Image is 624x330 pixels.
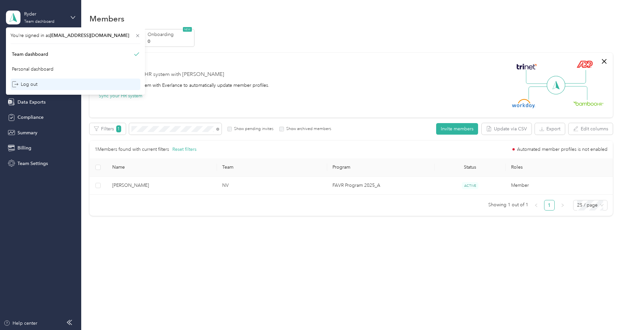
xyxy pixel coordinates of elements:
[50,33,129,38] span: [EMAIL_ADDRESS][DOMAIN_NAME]
[434,158,506,177] th: Status
[526,70,549,84] img: Line Left Up
[99,71,224,79] div: Securely sync your HR system with [PERSON_NAME]
[12,81,37,88] div: Log out
[544,200,555,211] li: 1
[89,123,126,135] button: Filters1
[577,200,604,210] span: 25 / page
[512,99,535,108] img: Workday
[217,158,327,177] th: Team
[573,200,607,211] div: Page Size
[557,200,568,211] button: right
[99,82,269,89] div: Integrate your HR system with Everlance to automatically update member profiles.
[17,114,44,121] span: Compliance
[531,200,541,211] button: left
[284,126,331,132] label: Show archived members
[515,62,538,71] img: Trinet
[587,293,624,330] iframe: Everlance-gr Chat Button Frame
[535,123,565,135] button: Export
[462,182,478,189] span: ACTIVE
[148,38,192,45] p: 0
[563,70,586,84] img: Line Right Up
[531,200,541,211] li: Previous Page
[89,15,124,22] h1: Members
[107,177,217,195] td: Navid J. Iranpour
[112,182,212,189] span: [PERSON_NAME]
[17,99,46,106] span: Data Exports
[576,60,593,68] img: ADP
[24,11,65,17] div: Ryder
[561,203,565,207] span: right
[217,177,327,195] td: NV
[327,177,434,195] td: FAVR Program 2025_A
[506,177,616,195] td: Member
[116,125,121,132] span: 1
[564,86,587,100] img: Line Right Down
[232,126,273,132] label: Show pending invites
[148,31,192,38] p: Onboarding
[4,320,37,327] button: Help center
[17,129,37,136] span: Summary
[12,66,53,73] div: Personal dashboard
[11,32,140,39] span: You’re signed in as
[573,101,604,106] img: BambooHR
[506,158,616,177] th: Roles
[112,164,212,170] span: Name
[534,203,538,207] span: left
[569,123,613,135] button: Edit columns
[172,146,196,153] button: Reset filters
[183,27,192,32] span: NEW
[107,158,217,177] th: Name
[12,51,48,58] div: Team dashboard
[95,146,169,153] p: 1 Members found with current filters
[327,158,434,177] th: Program
[488,200,528,210] span: Showing 1 out of 1
[557,200,568,211] li: Next Page
[24,20,54,24] div: Team dashboard
[517,147,607,152] span: Automated member profiles is not enabled
[17,145,31,151] span: Billing
[544,200,554,210] a: 1
[482,123,532,135] button: Update via CSV
[436,123,478,135] button: Invite members
[17,160,48,167] span: Team Settings
[99,92,142,99] button: Sync your HR system
[528,86,551,100] img: Line Left Down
